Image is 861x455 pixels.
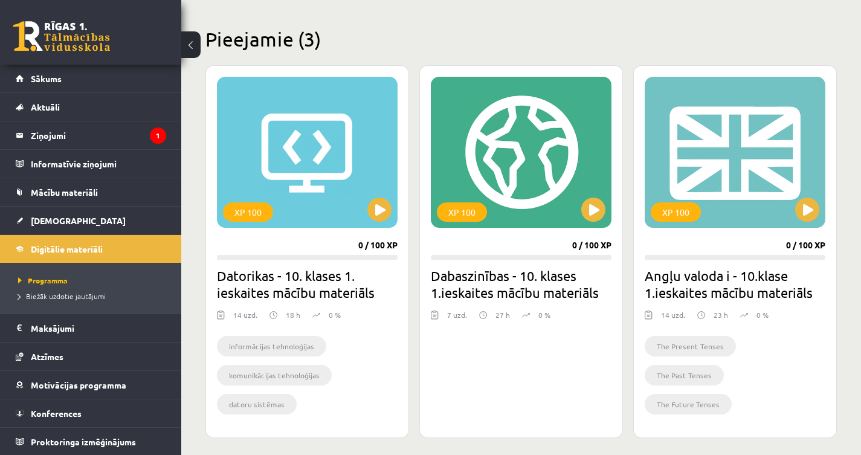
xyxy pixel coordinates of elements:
li: The Future Tenses [645,394,732,415]
span: Mācību materiāli [31,187,98,198]
div: XP 100 [223,202,273,222]
legend: Maksājumi [31,314,166,342]
span: Sākums [31,73,62,84]
span: [DEMOGRAPHIC_DATA] [31,215,126,226]
p: 18 h [286,309,300,320]
a: Informatīvie ziņojumi [16,150,166,178]
h2: Dabaszinības - 10. klases 1.ieskaites mācību materiāls [431,267,611,301]
a: Digitālie materiāli [16,235,166,263]
p: 0 % [538,309,550,320]
a: Maksājumi [16,314,166,342]
a: Atzīmes [16,343,166,370]
h2: Angļu valoda i - 10.klase 1.ieskaites mācību materiāls [645,267,825,301]
li: datoru sistēmas [217,394,297,415]
li: The Past Tenses [645,365,724,386]
a: Rīgas 1. Tālmācības vidusskola [13,21,110,51]
h2: Datorikas - 10. klases 1. ieskaites mācību materiāls [217,267,398,301]
a: Mācību materiāli [16,178,166,206]
li: informācijas tehnoloģijas [217,336,326,357]
a: [DEMOGRAPHIC_DATA] [16,207,166,234]
div: 14 uzd. [233,309,257,328]
p: 23 h [714,309,728,320]
li: The Present Tenses [645,336,736,357]
a: Sākums [16,65,166,92]
i: 1 [150,127,166,144]
p: 0 % [329,309,341,320]
span: Motivācijas programma [31,379,126,390]
li: komunikācijas tehnoloģijas [217,365,332,386]
span: Konferences [31,408,82,419]
h2: Pieejamie (3) [205,27,837,51]
span: Biežāk uzdotie jautājumi [18,291,106,301]
legend: Ziņojumi [31,121,166,149]
a: Ziņojumi1 [16,121,166,149]
a: Konferences [16,399,166,427]
div: 7 uzd. [447,309,467,328]
p: 0 % [756,309,769,320]
span: Aktuāli [31,102,60,112]
a: Motivācijas programma [16,371,166,399]
span: Atzīmes [31,351,63,362]
legend: Informatīvie ziņojumi [31,150,166,178]
div: XP 100 [651,202,701,222]
span: Proktoringa izmēģinājums [31,436,136,447]
p: 27 h [495,309,510,320]
span: Programma [18,276,68,285]
div: XP 100 [437,202,487,222]
a: Aktuāli [16,93,166,121]
a: Biežāk uzdotie jautājumi [18,291,169,302]
div: 14 uzd. [661,309,685,328]
a: Programma [18,275,169,286]
span: Digitālie materiāli [31,244,103,254]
